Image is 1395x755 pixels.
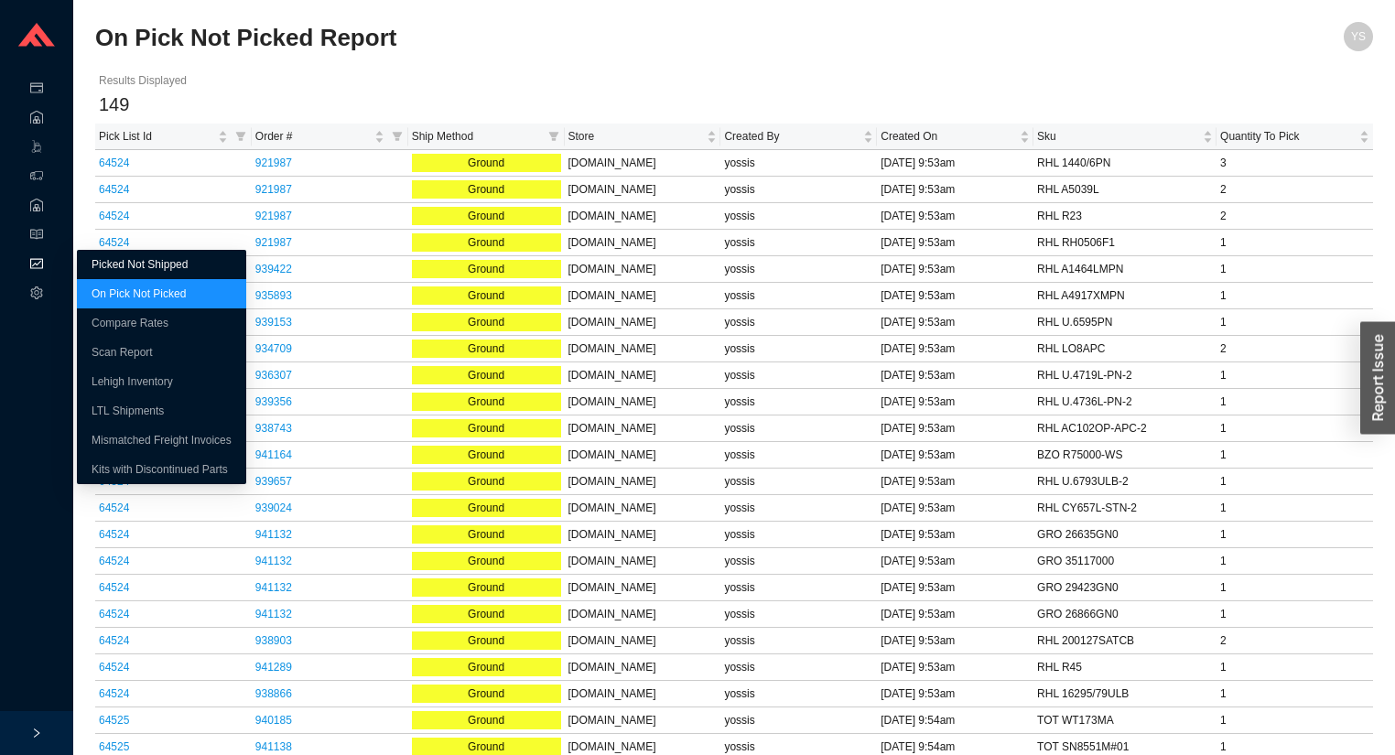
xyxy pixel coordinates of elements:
a: 64524 [99,502,129,514]
div: Ground [412,393,561,411]
td: [DOMAIN_NAME] [565,362,721,389]
a: 64524 [99,156,129,169]
a: 921987 [255,156,292,169]
td: RHL AC102OP-APC-2 [1033,415,1217,442]
span: Order # [255,127,371,146]
div: Ground [412,605,561,623]
td: 2 [1217,336,1373,362]
td: RHL 16295/79ULB [1033,681,1217,707]
a: 64524 [99,236,129,249]
td: [DATE] 9:53am [877,575,1033,601]
td: 1 [1217,681,1373,707]
td: [DATE] 9:54am [877,707,1033,734]
td: 1 [1217,389,1373,415]
td: yossis [720,548,877,575]
td: yossis [720,681,877,707]
td: yossis [720,522,877,548]
td: yossis [720,415,877,442]
td: [DATE] 9:53am [877,336,1033,362]
div: Ground [412,578,561,597]
td: 1 [1217,601,1373,628]
div: Ground [412,552,561,570]
td: [DOMAIN_NAME] [565,230,721,256]
td: [DATE] 9:53am [877,256,1033,283]
a: 939356 [255,395,292,408]
th: Store sortable [565,124,721,150]
div: Ground [412,366,561,384]
td: [DATE] 9:53am [877,495,1033,522]
div: Ground [412,233,561,252]
th: Order # sortable [252,124,408,150]
td: RHL R45 [1033,654,1217,681]
span: filter [545,124,563,149]
td: [DOMAIN_NAME] [565,601,721,628]
td: TOT WT173MA [1033,707,1217,734]
span: right [31,728,42,739]
a: 939657 [255,475,292,488]
span: Sku [1037,127,1199,146]
td: yossis [720,495,877,522]
td: RHL U.6793ULB-2 [1033,469,1217,495]
a: 938903 [255,634,292,647]
td: [DOMAIN_NAME] [565,654,721,681]
a: 941132 [255,581,292,594]
td: RHL 1440/6PN [1033,150,1217,177]
a: 64525 [99,714,129,727]
td: RHL U.6595PN [1033,309,1217,336]
td: [DOMAIN_NAME] [565,681,721,707]
td: [DATE] 9:53am [877,203,1033,230]
span: filter [388,124,406,149]
td: yossis [720,150,877,177]
td: 1 [1217,522,1373,548]
a: 938866 [255,687,292,700]
a: 940185 [255,714,292,727]
span: YS [1351,22,1366,51]
a: 939024 [255,502,292,514]
div: Ground [412,631,561,650]
td: yossis [720,442,877,469]
span: filter [548,131,559,142]
a: Mismatched Freight Invoices [92,434,232,447]
span: setting [30,280,43,309]
div: Ground [412,711,561,729]
td: yossis [720,336,877,362]
span: fund [30,251,43,280]
a: 64525 [99,740,129,753]
td: yossis [720,575,877,601]
td: [DOMAIN_NAME] [565,415,721,442]
td: [DOMAIN_NAME] [565,256,721,283]
div: Ground [412,180,561,199]
td: [DOMAIN_NAME] [565,575,721,601]
span: filter [235,131,246,142]
th: Created By sortable [720,124,877,150]
td: 1 [1217,309,1373,336]
td: yossis [720,654,877,681]
td: [DOMAIN_NAME] [565,150,721,177]
td: [DOMAIN_NAME] [565,707,721,734]
a: 64524 [99,210,129,222]
td: [DATE] 9:53am [877,415,1033,442]
td: 3 [1217,150,1373,177]
span: 149 [99,94,129,114]
a: 64524 [99,555,129,567]
td: yossis [720,389,877,415]
td: 2 [1217,177,1373,203]
td: RHL RH0506F1 [1033,230,1217,256]
td: [DATE] 9:53am [877,601,1033,628]
td: [DOMAIN_NAME] [565,442,721,469]
a: 941138 [255,740,292,753]
td: [DOMAIN_NAME] [565,469,721,495]
td: [DATE] 9:53am [877,177,1033,203]
a: LTL Shipments [92,404,164,417]
td: RHL U.4719L-PN-2 [1033,362,1217,389]
div: Ground [412,499,561,517]
div: Ground [412,419,561,437]
td: [DATE] 9:53am [877,362,1033,389]
td: RHL A1464LMPN [1033,256,1217,283]
td: [DATE] 9:53am [877,522,1033,548]
td: BZO R75000-WS [1033,442,1217,469]
td: RHL U.4736L-PN-2 [1033,389,1217,415]
a: 941132 [255,555,292,567]
td: [DATE] 9:53am [877,309,1033,336]
td: [DATE] 9:53am [877,628,1033,654]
